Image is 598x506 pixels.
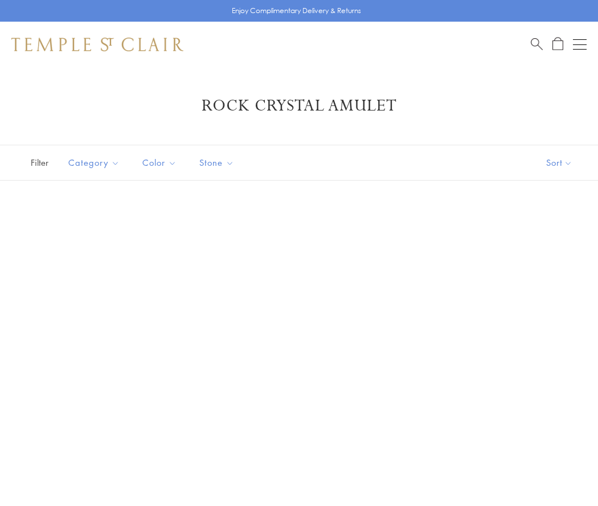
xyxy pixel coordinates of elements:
[521,145,598,180] button: Show sort by
[28,96,570,116] h1: Rock Crystal Amulet
[137,156,185,170] span: Color
[232,5,361,17] p: Enjoy Complimentary Delivery & Returns
[63,156,128,170] span: Category
[531,37,543,51] a: Search
[60,150,128,176] button: Category
[194,156,243,170] span: Stone
[11,38,183,51] img: Temple St. Clair
[191,150,243,176] button: Stone
[134,150,185,176] button: Color
[573,38,587,51] button: Open navigation
[552,37,563,51] a: Open Shopping Bag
